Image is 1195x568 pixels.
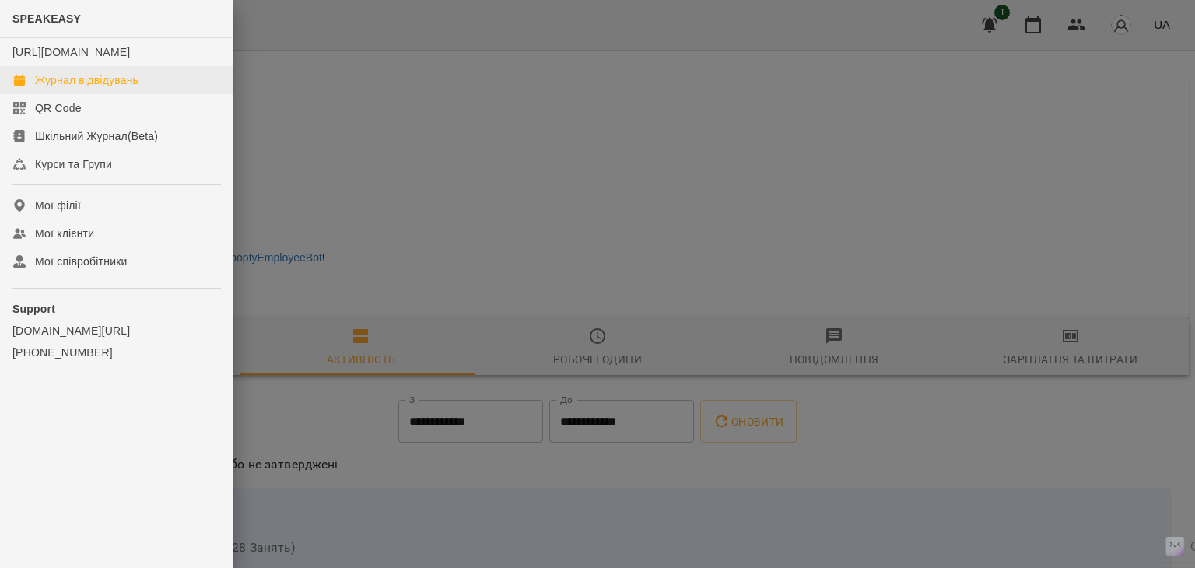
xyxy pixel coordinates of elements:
[12,345,220,360] a: [PHONE_NUMBER]
[12,46,130,58] a: [URL][DOMAIN_NAME]
[12,323,220,338] a: [DOMAIN_NAME][URL]
[12,12,81,25] span: SPEAKEASY
[35,226,94,241] div: Мої клієнти
[35,128,158,144] div: Шкільний Журнал(Beta)
[35,100,82,116] div: QR Code
[35,198,81,213] div: Мої філії
[12,301,220,317] p: Support
[35,156,112,172] div: Курси та Групи
[35,72,138,88] div: Журнал відвідувань
[35,254,128,269] div: Мої співробітники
